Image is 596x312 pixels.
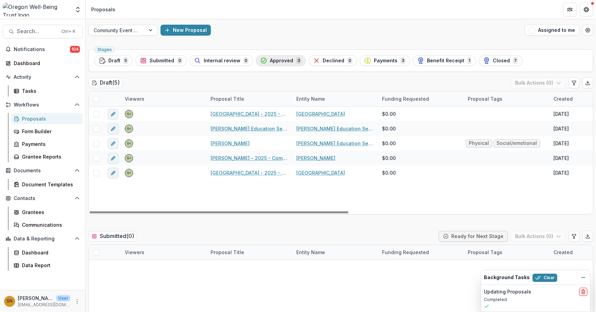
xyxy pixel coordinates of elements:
span: 5 [123,57,128,64]
div: Entity Name [292,95,329,102]
a: Document Templates [11,179,83,190]
a: Grantee Reports [11,151,83,162]
span: 0 [177,57,182,64]
a: [GEOGRAPHIC_DATA] [296,110,345,117]
span: $0.00 [382,169,396,176]
span: Activity [14,74,72,80]
button: New Proposal [160,25,211,36]
div: [DATE] [553,169,569,176]
span: Contacts [14,196,72,201]
button: More [73,297,81,305]
div: Siri Ngai <siri@oregonwellbeing.org> [127,127,131,130]
a: Payments [11,138,83,150]
a: [GEOGRAPHIC_DATA] - 2025 - Community Event Support Request Form [211,110,288,117]
div: Communications [22,221,77,228]
button: Search... [3,25,83,38]
div: Siri Ngai <siri@oregonwellbeing.org> [127,157,131,160]
span: Internal review [204,58,240,64]
div: Entity Name [292,245,378,260]
span: 104 [70,46,80,53]
img: Oregon Well-Being Trust logo [3,3,70,16]
button: Edit table settings [569,77,580,88]
a: [PERSON_NAME] [211,140,250,147]
div: Funding Requested [378,95,433,102]
button: Benefit Receipt1 [413,55,476,66]
span: Stages [97,47,112,52]
div: Proposal Tags [464,249,506,256]
span: Benefit Receipt [427,58,464,64]
button: Internal review0 [190,55,253,66]
div: Proposal Title [206,91,292,106]
a: Communications [11,219,83,230]
p: Completed [484,297,587,303]
div: Entity Name [292,91,378,106]
div: Proposal Tags [464,245,549,260]
button: Export table data [582,77,593,88]
a: Form Builder [11,126,83,137]
div: Siri Ngai [7,299,13,303]
button: Edit table settings [569,231,580,242]
a: [GEOGRAPHIC_DATA] - 2025 - Community Event Support Request Form [211,169,288,176]
a: [GEOGRAPHIC_DATA] [296,169,345,176]
a: [PERSON_NAME] Education Service District Region XVII [296,125,374,132]
span: Documents [14,168,72,174]
span: Search... [17,28,57,35]
a: [PERSON_NAME] [296,154,335,162]
div: Proposal Tags [464,91,549,106]
button: Closed7 [479,55,523,66]
span: 7 [513,57,518,64]
button: delete [579,288,587,296]
div: Proposals [22,115,77,122]
div: Grantee Reports [22,153,77,160]
div: Created [549,249,577,256]
p: [EMAIL_ADDRESS][DOMAIN_NAME] [18,302,70,308]
p: [PERSON_NAME] [18,295,53,302]
span: 0 [347,57,353,64]
nav: breadcrumb [88,4,118,14]
button: edit [108,123,119,134]
button: Open Workflows [3,99,83,110]
div: Funding Requested [378,249,433,256]
span: 3 [296,57,301,64]
div: Proposal Title [206,245,292,260]
h2: Updating Proposals [484,289,531,295]
div: Viewers [121,249,148,256]
div: Funding Requested [378,245,464,260]
a: Dashboard [3,58,83,69]
div: Viewers [121,245,206,260]
p: User [56,295,70,301]
button: Declined0 [309,55,357,66]
h2: Submitted ( 0 ) [88,231,137,241]
span: Data & Reporting [14,236,72,242]
div: [DATE] [553,125,569,132]
a: [PERSON_NAME] - 2025 - Community Event Support Request Form [211,154,288,162]
button: Bulk Actions (0) [511,231,566,242]
a: [PERSON_NAME] Education Service District Region XVII [296,140,374,147]
button: Draft5 [94,55,133,66]
div: Data Report [22,262,77,269]
button: Notifications104 [3,44,83,55]
button: Payments3 [360,55,410,66]
div: Proposals [91,6,115,13]
div: [DATE] [553,154,569,162]
div: Viewers [121,91,206,106]
div: Viewers [121,95,148,102]
span: $0.00 [382,110,396,117]
button: Open Activity [3,72,83,83]
button: Approved3 [256,55,306,66]
span: 1 [467,57,472,64]
span: Declined [323,58,344,64]
div: [DATE] [553,140,569,147]
div: Created [549,95,577,102]
button: Open table manager [582,25,593,36]
div: Dashboard [22,249,77,256]
button: Submitted0 [135,55,187,66]
span: $0.00 [382,125,396,132]
div: Tasks [22,87,77,95]
button: Open entity switcher [73,3,83,16]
